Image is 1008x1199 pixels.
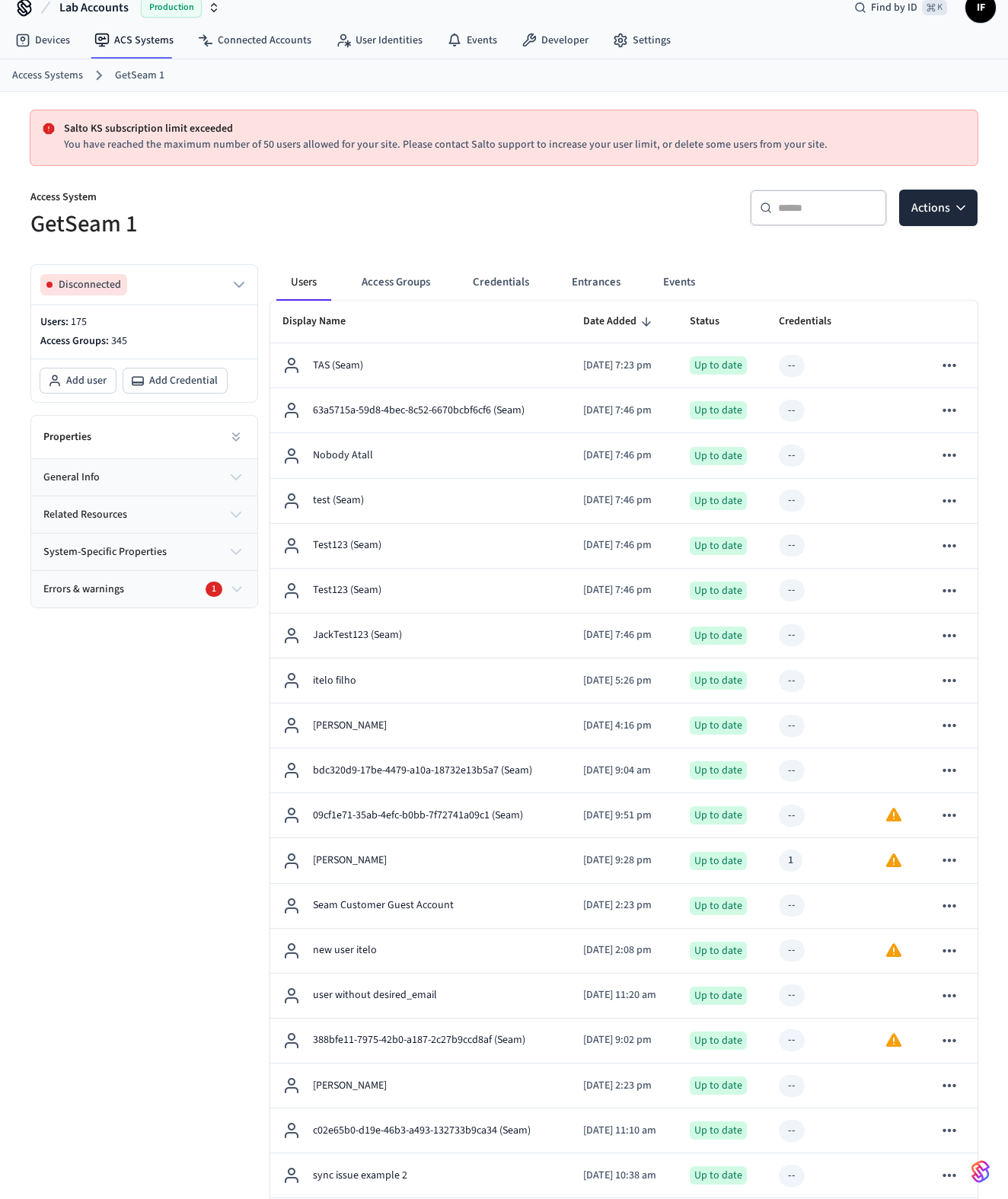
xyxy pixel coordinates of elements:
a: GetSeam 1 [115,68,164,84]
p: [DATE] 7:46 pm [583,403,665,419]
div: Up to date [690,942,747,960]
p: [PERSON_NAME] [313,718,387,734]
p: [DATE] 5:26 pm [583,673,665,689]
p: [DATE] 7:46 pm [583,537,665,553]
div: -- [788,718,796,734]
button: Entrances [560,264,633,301]
h2: Properties [43,429,91,445]
p: [DATE] 7:46 pm [583,627,665,643]
p: [DATE] 7:46 pm [583,493,665,509]
button: system-specific properties [31,534,257,570]
p: [DATE] 10:38 am [583,1168,665,1184]
div: -- [788,763,796,779]
button: Access Groups [349,264,442,301]
p: bdc320d9-17be-4479-a10a-18732e13b5a7 (Seam) [313,763,532,779]
button: Events [651,264,707,301]
p: [DATE] 7:46 pm [583,582,665,598]
a: Connected Accounts [186,27,324,54]
span: Add Credential [149,373,218,388]
button: Users [276,264,331,301]
a: Access Systems [12,68,83,84]
p: 09cf1e71-35ab-4efc-b0bb-7f72741a09c1 (Seam) [313,808,523,824]
p: new user itelo [313,942,377,958]
p: 63a5715a-59d8-4bec-8c52-6670bcbf6cf6 (Seam) [313,403,525,419]
div: Up to date [690,1166,747,1185]
span: 345 [111,333,127,349]
span: Credentials [779,310,851,333]
p: You have reached the maximum number of 50 users allowed for your site. Please contact Salto suppo... [64,137,965,153]
div: -- [788,582,796,598]
p: Salto KS subscription limit exceeded [64,121,965,137]
p: Test123 (Seam) [313,537,381,553]
span: Add user [66,373,107,388]
div: Up to date [690,356,747,375]
div: -- [788,537,796,553]
p: [DATE] 2:08 pm [583,942,665,958]
span: general info [43,470,100,486]
button: Add user [40,368,116,393]
div: -- [788,808,796,824]
p: Users: [40,314,248,330]
p: Access System [30,190,495,209]
span: Disconnected [59,277,121,292]
p: Nobody Atall [313,448,373,464]
div: -- [788,448,796,464]
a: Developer [509,27,601,54]
p: [DATE] 2:23 pm [583,1078,665,1094]
div: Up to date [690,671,747,690]
a: Settings [601,27,683,54]
p: [DATE] 9:51 pm [583,808,665,824]
div: -- [788,1168,796,1184]
p: test (Seam) [313,493,364,509]
p: [DATE] 9:02 pm [583,1032,665,1048]
div: -- [788,673,796,689]
p: Test123 (Seam) [313,582,381,598]
div: Up to date [690,447,747,465]
a: User Identities [324,27,435,54]
p: Seam Customer Guest Account [313,898,454,914]
div: Up to date [690,582,747,600]
div: -- [788,493,796,509]
div: 1 [788,853,793,869]
div: -- [788,1032,796,1048]
div: Up to date [690,897,747,915]
h5: GetSeam 1 [30,209,495,240]
div: Up to date [690,537,747,555]
p: c02e65b0-d19e-46b3-a493-132733b9ca34 (Seam) [313,1123,531,1139]
div: -- [788,358,796,374]
div: -- [788,1123,796,1139]
span: Status [690,310,739,333]
p: [DATE] 11:20 am [583,987,665,1003]
span: related resources [43,507,127,523]
p: JackTest123 (Seam) [313,627,402,643]
div: Up to date [690,761,747,780]
button: Credentials [461,264,541,301]
div: -- [788,987,796,1003]
a: ACS Systems [82,27,186,54]
p: user without desired_email [313,987,437,1003]
a: Devices [3,27,82,54]
div: Up to date [690,806,747,824]
button: Actions [899,190,978,226]
div: Up to date [690,852,747,870]
span: Display Name [282,310,365,333]
button: Errors & warnings1 [31,571,257,607]
p: [DATE] 4:16 pm [583,718,665,734]
div: -- [788,1078,796,1094]
div: Up to date [690,1032,747,1050]
a: Events [435,27,509,54]
div: -- [788,403,796,419]
div: Up to date [690,401,747,419]
div: Up to date [690,716,747,735]
p: itelo filho [313,673,356,689]
span: system-specific properties [43,544,167,560]
div: 1 [206,582,222,597]
button: related resources [31,496,257,533]
p: [PERSON_NAME] [313,853,387,869]
div: Up to date [690,987,747,1005]
p: 388bfe11-7975-42b0-a187-2c27b9ccd8af (Seam) [313,1032,525,1048]
div: Up to date [690,1076,747,1095]
button: Disconnected [40,274,248,295]
p: TAS (Seam) [313,358,363,374]
div: -- [788,942,796,958]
